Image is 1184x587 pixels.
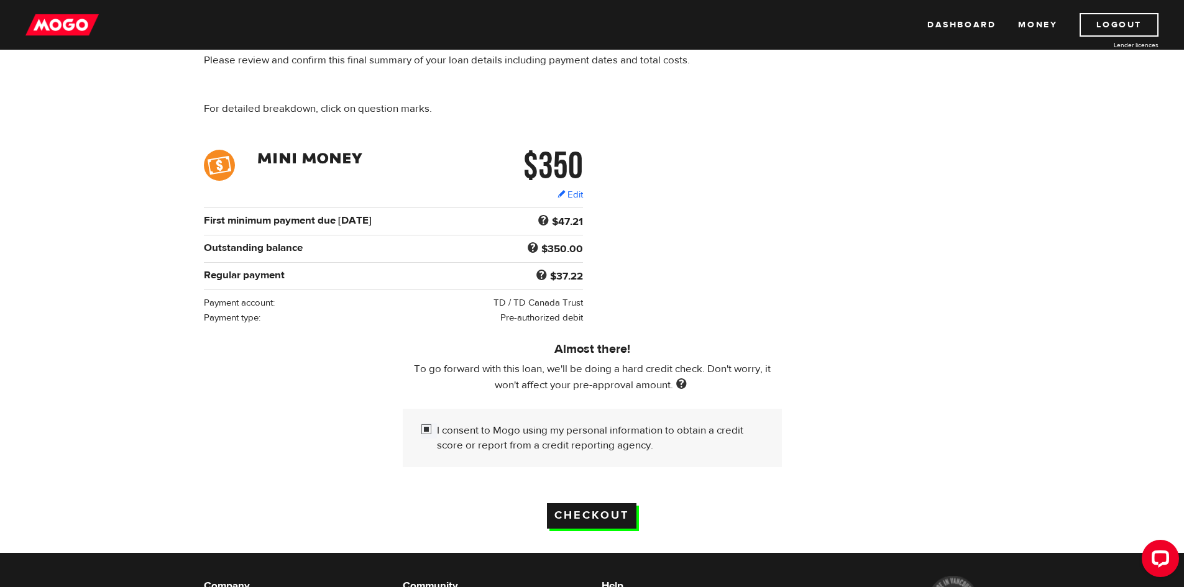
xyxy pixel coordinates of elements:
[500,312,583,324] span: Pre-authorized debit
[204,297,275,309] span: Payment account:
[403,342,782,357] h5: Almost there!
[927,13,996,37] a: Dashboard
[204,214,372,227] b: First minimum payment due [DATE]
[204,53,715,68] p: Please review and confirm this final summary of your loan details including payment dates and tot...
[437,423,763,453] label: I consent to Mogo using my personal information to obtain a credit score or report from a credit ...
[204,268,285,282] b: Regular payment
[25,13,99,37] img: mogo_logo-11ee424be714fa7cbb0f0f49df9e16ec.png
[414,362,771,392] span: To go forward with this loan, we'll be doing a hard credit check. Don't worry, it won't affect yo...
[1132,535,1184,587] iframe: LiveChat chat widget
[1065,40,1159,50] a: Lender licences
[204,312,260,324] span: Payment type:
[1080,13,1159,37] a: Logout
[558,188,583,201] a: Edit
[550,270,583,283] b: $37.22
[493,297,583,309] span: TD / TD Canada Trust
[421,423,437,439] input: I consent to Mogo using my personal information to obtain a credit score or report from a credit ...
[1018,13,1057,37] a: Money
[541,242,583,256] b: $350.00
[463,150,583,181] h2: $350
[552,215,583,229] b: $47.21
[204,241,303,255] b: Outstanding balance
[204,101,715,116] p: For detailed breakdown, click on question marks.
[547,503,636,529] input: Checkout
